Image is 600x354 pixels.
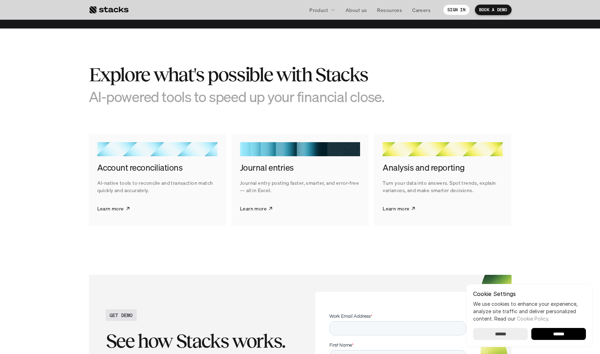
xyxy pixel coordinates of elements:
h2: GET DEMO [110,311,133,319]
a: SIGN IN [443,5,470,15]
h3: AI-powered tools to speed up your financial close. [89,88,406,105]
p: AI-native tools to reconcile and transaction match quickly and accurately. [97,179,217,194]
p: BOOK A DEMO [479,7,507,12]
a: BOOK A DEMO [475,5,512,15]
a: Careers [408,4,435,16]
a: Cookie Policy [517,316,548,322]
a: Resources [373,4,406,16]
p: Product [309,6,328,14]
a: Privacy Policy [83,134,114,139]
p: SIGN IN [447,7,465,12]
h2: See how Stacks works. [106,330,295,352]
span: Read our . [494,316,549,322]
a: Learn more [240,200,273,217]
p: Learn more [240,205,267,212]
p: We use cookies to enhance your experience, analyze site traffic and deliver personalized content. [473,300,586,322]
p: About us [346,6,367,14]
p: Resources [377,6,402,14]
p: Turn your data into answers. Spot trends, explain variances, and make smarter decisions. [383,179,503,194]
p: Journal entry posting faster, smarter, and error-free — all in Excel. [240,179,360,194]
p: Careers [412,6,431,14]
h4: Analysis and reporting [383,162,503,174]
p: Learn more [97,205,124,212]
h2: Explore what's possible with Stacks [89,64,406,86]
p: Cookie Settings [473,291,586,297]
a: Learn more [97,200,130,217]
h4: Account reconciliations [97,162,217,174]
h4: Journal entries [240,162,360,174]
p: Learn more [383,205,409,212]
a: Learn more [383,200,416,217]
a: About us [341,4,371,16]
